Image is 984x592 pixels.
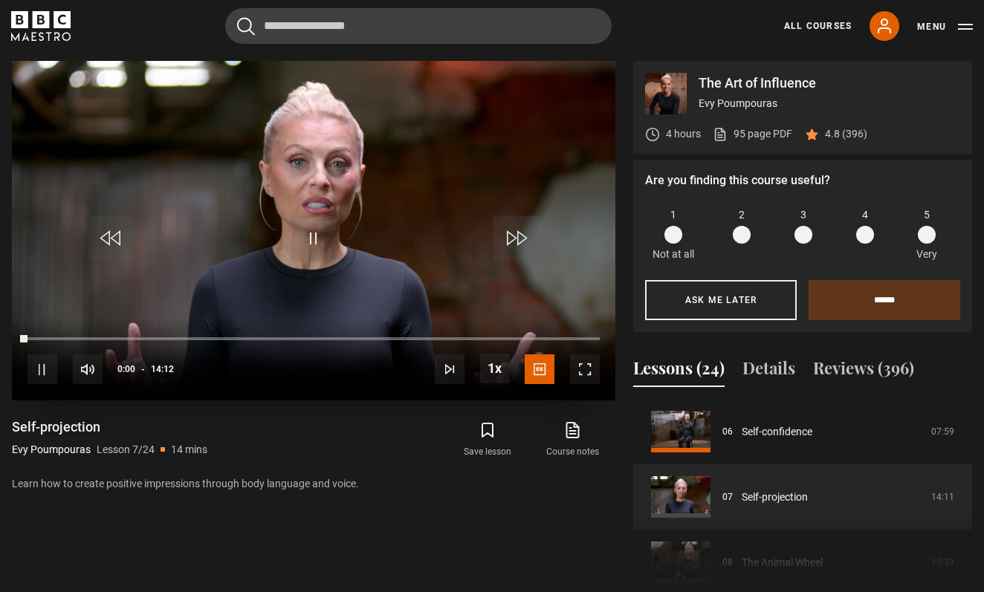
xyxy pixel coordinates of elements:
div: Progress Bar [27,337,600,340]
span: 4 [862,207,868,223]
p: Lesson 7/24 [97,442,155,458]
button: Save lesson [445,418,530,461]
h1: Self-projection [12,418,207,436]
p: Not at all [653,247,694,262]
button: Details [742,356,795,387]
button: Mute [73,354,103,384]
svg: BBC Maestro [11,11,71,41]
span: 3 [800,207,806,223]
button: Pause [27,354,57,384]
p: The Art of Influence [699,77,960,90]
a: 95 page PDF [713,126,792,142]
p: Very [912,247,941,262]
button: Fullscreen [570,354,600,384]
span: 14:12 [151,356,174,383]
span: 1 [670,207,676,223]
p: 4 hours [666,126,701,142]
a: Self-confidence [742,424,812,440]
button: Submit the search query [237,17,255,36]
span: 2 [739,207,745,223]
button: Lessons (24) [633,356,725,387]
a: Course notes [531,418,615,461]
button: Reviews (396) [813,356,914,387]
button: Playback Rate [480,354,510,383]
p: Learn how to create positive impressions through body language and voice. [12,476,615,492]
span: 5 [924,207,930,223]
p: Are you finding this course useful? [645,172,960,189]
p: 4.8 (396) [825,126,867,142]
video-js: Video Player [12,61,615,400]
p: Evy Poumpouras [699,96,960,111]
p: 14 mins [171,442,207,458]
a: All Courses [784,19,852,33]
input: Search [225,8,612,44]
span: 0:00 [117,356,135,383]
button: Next Lesson [435,354,465,384]
a: Self-projection [742,489,808,505]
p: Evy Poumpouras [12,442,91,458]
button: Captions [525,354,554,384]
span: - [141,364,145,374]
button: Toggle navigation [917,19,973,34]
button: Ask me later [645,280,797,320]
